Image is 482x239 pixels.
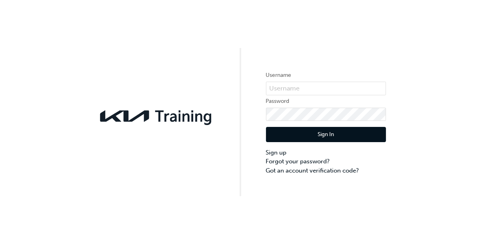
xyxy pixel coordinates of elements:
input: Username [266,82,386,95]
a: Sign up [266,148,386,157]
a: Got an account verification code? [266,166,386,175]
button: Sign In [266,127,386,142]
a: Forgot your password? [266,157,386,166]
img: kia-training [96,105,216,127]
label: Password [266,96,386,106]
label: Username [266,70,386,80]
